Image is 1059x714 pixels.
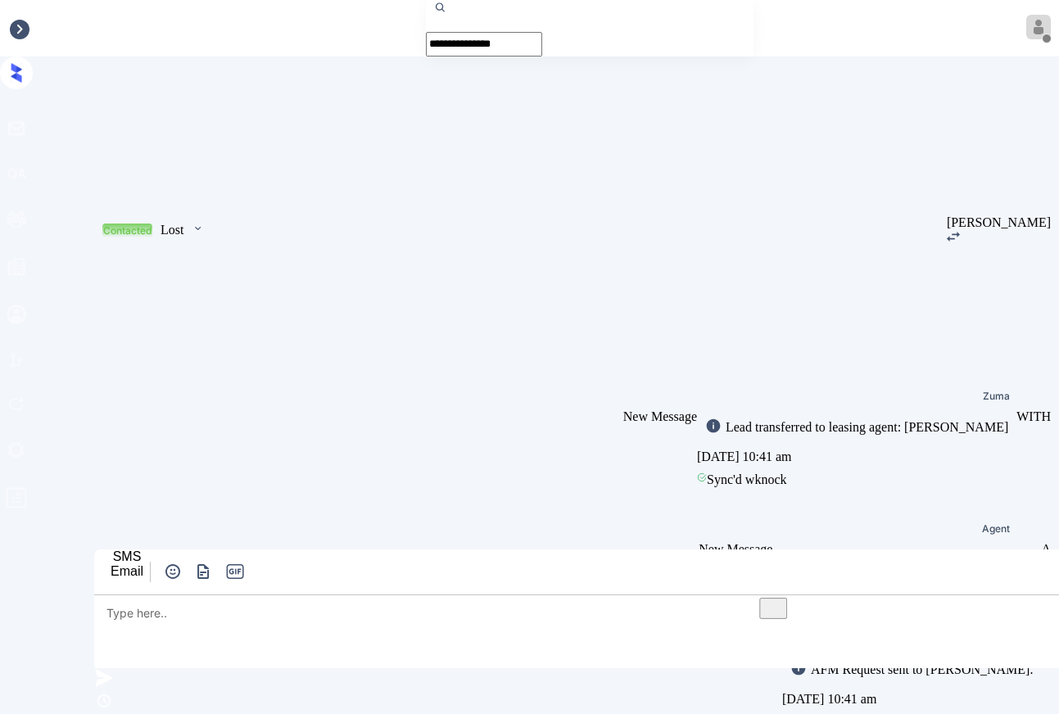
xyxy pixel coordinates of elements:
span: profile [5,486,28,515]
font: A [1041,542,1051,556]
img: icon-zuma [94,668,114,688]
font: Agent [982,522,1010,535]
font: Lost [161,223,183,237]
img: icon-zuma [705,418,722,434]
img: icon-zuma [163,562,183,581]
font: New Message [623,409,697,423]
font: Zuma [983,390,1010,402]
div: Email [111,564,143,579]
img: icon-zuma [192,221,204,236]
font: Lead transferred to leasing agent: [PERSON_NAME] [726,420,1008,434]
font: [PERSON_NAME] [947,215,1051,229]
div: SMS [111,549,143,564]
font: knock [754,472,786,486]
img: avatar [1026,15,1051,39]
img: icon-zuma [193,562,214,581]
img: icon-zuma [94,691,114,711]
font: WITH [1016,409,1051,423]
font: New Message [699,542,772,556]
div: [DATE] 10:41 am [697,445,1016,468]
img: icon-zuma [947,232,960,242]
font: Sync'd w [707,472,754,486]
font: Contacted [103,224,152,237]
div: Inbox / [PERSON_NAME] [8,21,153,36]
